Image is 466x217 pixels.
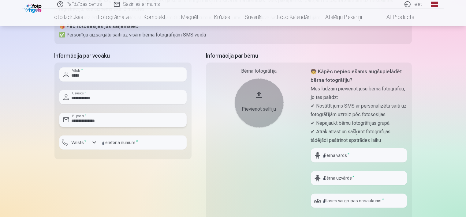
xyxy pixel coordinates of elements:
button: Valsts* [59,135,99,150]
a: Magnēti [174,9,207,26]
p: ✔ Nepajaukt bērnu fotogrāfijas grupā [311,119,407,128]
div: Bērna fotogrāfija [211,67,307,75]
a: Suvenīri [238,9,270,26]
h5: Informācija par vecāku [54,51,192,60]
img: /fa1 [24,2,43,13]
div: Pievienot selfiju [241,105,278,113]
strong: 🧒 Kāpēc nepieciešams augšupielādēt bērna fotogrāfiju? [311,69,402,83]
a: Fotogrāmata [91,9,136,26]
label: Valsts [69,139,89,146]
a: Komplekti [136,9,174,26]
button: Pievienot selfiju [235,78,284,128]
p: ✔ Ātrāk atrast un sašķirot fotogrāfijas, tādējādi paātrinot apstrādes laiku [311,128,407,145]
p: ✅ Personīgu aizsargātu saiti uz visām bērna fotogrāfijām SMS veidā [59,31,407,39]
p: ✔ Nosūtīt jums SMS ar personalizētu saiti uz fotogrāfijām uzreiz pēc fotosesijas [311,102,407,119]
strong: 🎁 Pēc fotosesijas jūs saņemsiet: [59,23,138,29]
a: Atslēgu piekariņi [318,9,370,26]
a: Foto kalendāri [270,9,318,26]
a: All products [370,9,422,26]
a: Krūzes [207,9,238,26]
a: Foto izdrukas [44,9,91,26]
p: Mēs lūdzam pievienot jūsu bērna fotogrāfiju, jo tas palīdz: [311,85,407,102]
h5: Informācija par bērnu [206,51,412,60]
